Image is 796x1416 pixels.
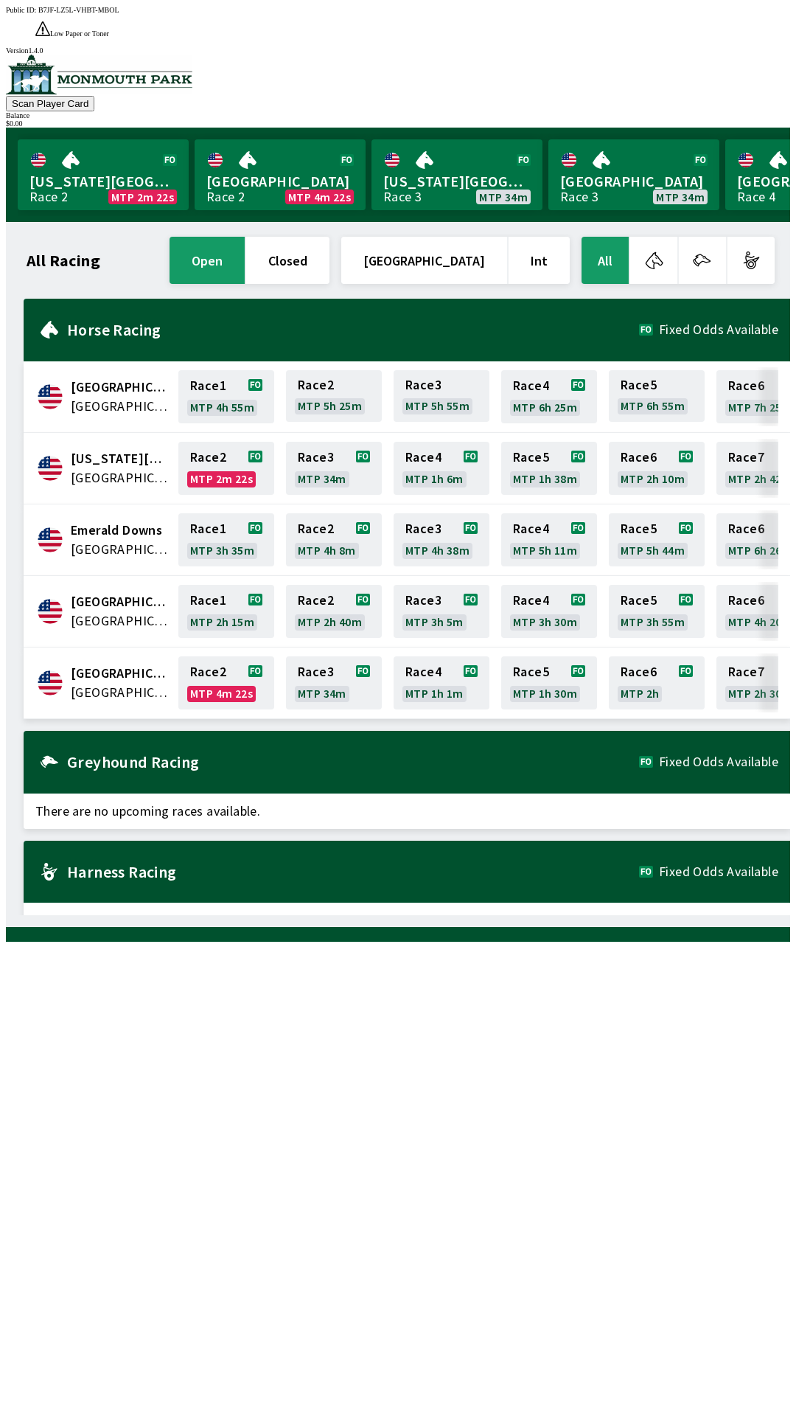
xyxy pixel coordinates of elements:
button: [GEOGRAPHIC_DATA] [341,237,507,284]
span: MTP 4m 22s [190,687,253,699]
span: Canterbury Park [71,378,170,397]
span: MTP 7h 25m [728,401,792,413]
span: MTP 2h 40m [298,616,362,628]
a: Race3MTP 4h 38m [394,513,489,566]
span: MTP 5h 25m [298,400,362,412]
div: $ 0.00 [6,119,790,128]
span: MTP 4h 20m [728,616,792,628]
a: [US_STATE][GEOGRAPHIC_DATA]Race 3MTP 34m [371,139,542,210]
span: Race 2 [190,666,226,678]
a: Race4MTP 6h 25m [501,370,597,423]
div: Race 3 [560,191,598,203]
a: Race2MTP 4h 8m [286,513,382,566]
span: MTP 3h 5m [405,616,464,628]
span: Race 6 [621,666,657,678]
a: Race4MTP 1h 6m [394,442,489,495]
span: MTP 2h [621,687,659,699]
div: Race 2 [206,191,245,203]
a: Race3MTP 34m [286,656,382,709]
span: MTP 5h 44m [621,544,685,556]
span: Race 7 [728,666,764,678]
span: Race 3 [405,523,441,535]
span: There are no upcoming races available. [24,903,790,938]
span: There are no upcoming races available. [24,794,790,829]
div: Public ID: [6,6,790,14]
span: Race 5 [621,379,657,391]
h1: All Racing [27,254,100,266]
h2: Harness Racing [67,866,639,878]
span: MTP 6h 25m [513,401,577,413]
span: MTP 6h 55m [621,400,685,412]
span: [US_STATE][GEOGRAPHIC_DATA] [29,172,177,191]
a: Race5MTP 1h 38m [501,442,597,495]
span: MTP 4h 38m [405,544,469,556]
span: MTP 2m 22s [190,473,253,485]
span: Race 5 [621,523,657,535]
span: Emerald Downs [71,521,170,540]
a: Race1MTP 4h 55m [178,370,274,423]
a: Race4MTP 5h 11m [501,513,597,566]
span: MTP 34m [479,191,528,203]
button: Scan Player Card [6,96,94,111]
span: Race 3 [298,451,334,463]
a: Race2MTP 2m 22s [178,442,274,495]
span: MTP 2h 30m [728,687,792,699]
a: Race5MTP 3h 55m [609,585,705,638]
button: Int [509,237,570,284]
a: Race1MTP 2h 15m [178,585,274,638]
div: Race 4 [737,191,775,203]
a: Race3MTP 34m [286,442,382,495]
a: Race3MTP 5h 55m [394,370,489,423]
button: All [582,237,629,284]
span: Race 5 [621,594,657,606]
span: United States [71,683,170,702]
a: [GEOGRAPHIC_DATA]Race 2MTP 4m 22s [195,139,366,210]
span: United States [71,540,170,559]
span: MTP 2h 15m [190,616,254,628]
span: MTP 1h 30m [513,687,577,699]
span: MTP 4h 8m [298,544,356,556]
div: Race 2 [29,191,68,203]
span: Race 7 [728,451,764,463]
span: Race 3 [298,666,334,678]
span: Race 3 [405,379,441,391]
a: [US_STATE][GEOGRAPHIC_DATA]Race 2MTP 2m 22s [18,139,189,210]
span: MTP 34m [298,473,346,485]
span: Race 2 [298,523,334,535]
span: B7JF-LZ5L-VHBT-MBOL [38,6,119,14]
span: Race 6 [728,594,764,606]
span: MTP 3h 30m [513,616,577,628]
a: Race3MTP 3h 5m [394,585,489,638]
span: MTP 5h 11m [513,544,577,556]
span: MTP 4h 55m [190,401,254,413]
span: [GEOGRAPHIC_DATA] [560,172,708,191]
h2: Greyhound Racing [67,756,639,768]
a: Race2MTP 5h 25m [286,370,382,423]
span: Race 2 [190,451,226,463]
span: Race 6 [621,451,657,463]
span: Race 4 [513,523,549,535]
span: Fixed Odds Available [659,324,778,336]
button: closed [246,237,329,284]
span: MTP 1h 38m [513,473,577,485]
span: Race 5 [513,666,549,678]
span: Delaware Park [71,449,170,468]
span: United States [71,468,170,487]
span: Race 4 [513,380,549,392]
a: Race5MTP 1h 30m [501,656,597,709]
a: Race2MTP 2h 40m [286,585,382,638]
span: Race 1 [190,594,226,606]
span: MTP 3h 35m [190,544,254,556]
span: Race 4 [405,666,441,678]
span: Race 1 [190,523,226,535]
span: [GEOGRAPHIC_DATA] [206,172,354,191]
span: Race 1 [190,380,226,392]
a: Race6MTP 2h 10m [609,442,705,495]
span: Fixed Odds Available [659,866,778,878]
span: Race 5 [513,451,549,463]
span: MTP 4m 22s [288,191,351,203]
a: Race5MTP 6h 55m [609,370,705,423]
span: MTP 2h 42m [728,473,792,485]
div: Balance [6,111,790,119]
span: MTP 34m [656,191,705,203]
